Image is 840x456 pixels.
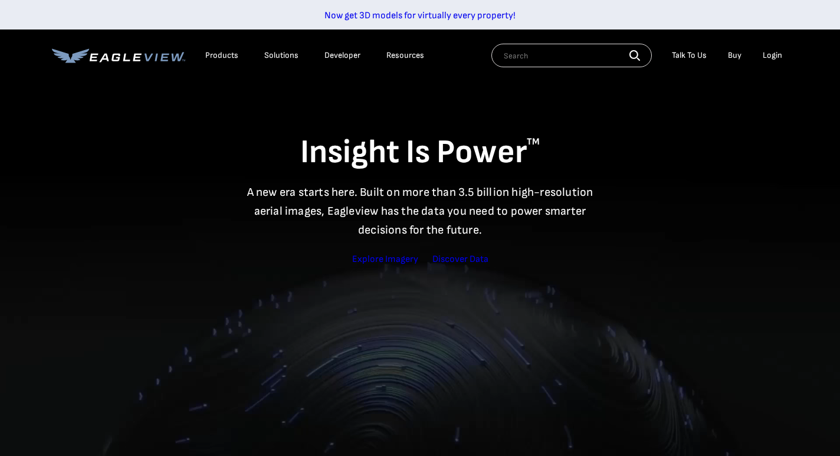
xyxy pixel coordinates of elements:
[239,183,601,240] p: A new era starts here. Built on more than 3.5 billion high-resolution aerial images, Eagleview ha...
[299,8,542,22] a: Now get 3D models for virtually every property!
[728,50,741,61] a: Buy
[432,254,529,278] a: Discover Data
[311,254,419,278] a: Explore Imagery
[324,50,360,61] a: Developer
[491,44,652,67] input: Search
[763,50,782,61] div: Login
[672,50,707,61] div: Talk To Us
[52,132,788,173] h1: Insight Is Power
[264,50,298,61] div: Solutions
[527,136,540,147] sup: TM
[386,50,424,61] div: Resources
[205,50,238,61] div: Products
